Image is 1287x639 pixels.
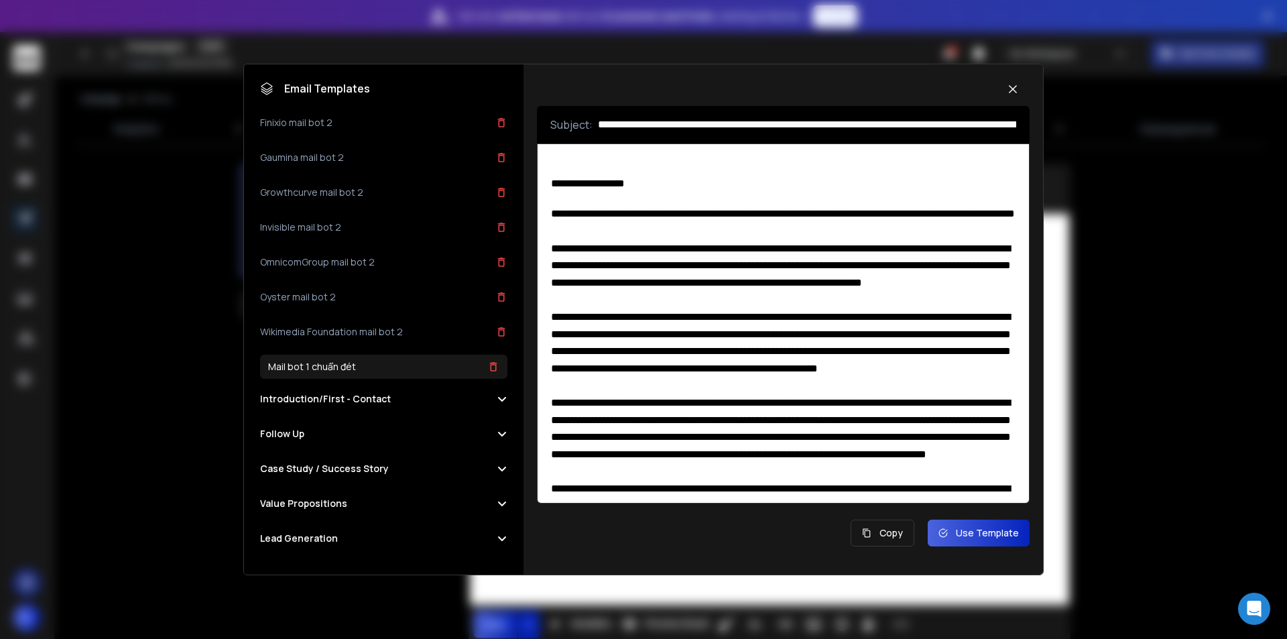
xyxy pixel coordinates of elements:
button: Follow Up [260,427,507,441]
button: Use Template [928,520,1030,546]
h3: Growthcurve mail bot 2 [260,186,363,199]
h3: Invisible mail bot 2 [260,221,341,234]
button: Value Propositions [260,497,507,510]
h1: Email Templates [260,80,370,97]
h3: OmnicomGroup mail bot 2 [260,255,375,269]
button: Copy [851,520,914,546]
button: Introduction/First - Contact [260,392,507,406]
h3: Gaumina mail bot 2 [260,151,344,164]
div: Open Intercom Messenger [1238,593,1270,625]
h3: Finixio mail bot 2 [260,116,332,129]
button: Lead Generation [260,532,507,545]
h3: Mail bot 1 chuẩn đét [268,360,356,373]
h3: Oyster mail bot 2 [260,290,336,304]
button: Case Study / Success Story [260,462,507,475]
p: Subject: [550,117,593,133]
h3: Wikimedia Foundation mail bot 2 [260,325,403,339]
